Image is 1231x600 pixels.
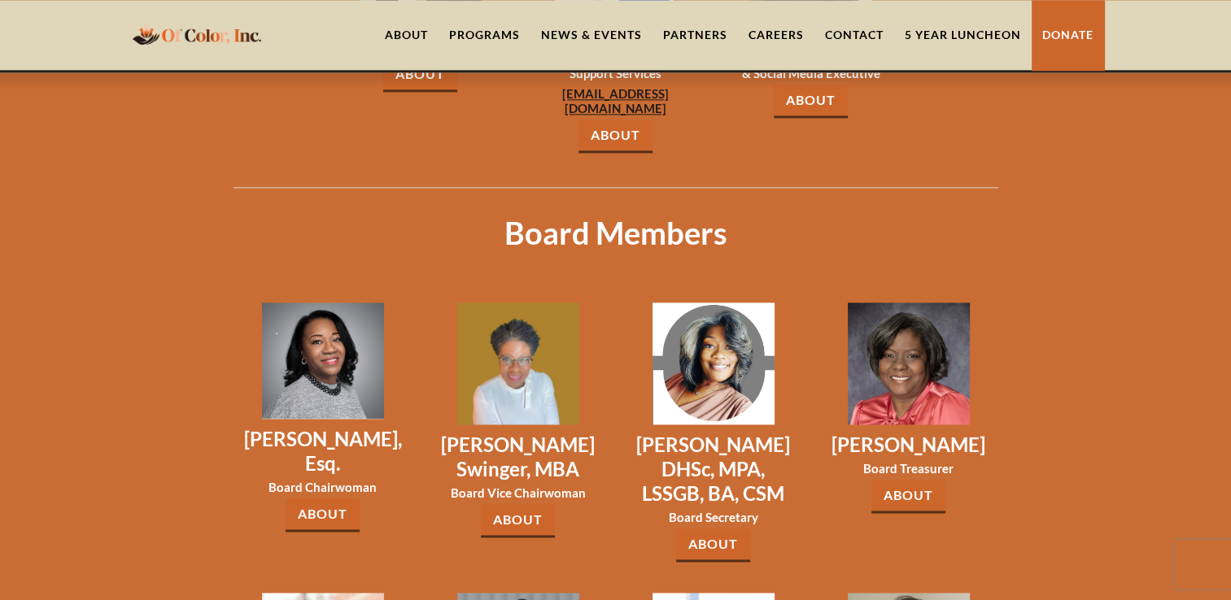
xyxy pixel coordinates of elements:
h3: Board Chairwoman [244,480,402,494]
h3: [PERSON_NAME] [830,433,988,457]
a: About [286,498,360,532]
a: About [774,85,848,118]
h3: [PERSON_NAME] DHSc, MPA, LSSGB, BA, CSM [635,433,792,506]
a: About [481,504,555,537]
h3: [PERSON_NAME], Esq. [244,427,402,476]
a: About [871,480,945,513]
a: About [578,120,653,153]
h1: Board Members [234,187,998,250]
a: About [383,59,457,92]
h3: Board Treasurer [830,461,988,476]
h3: Board Secretary [635,510,792,524]
a: home [128,15,266,54]
a: About [676,528,750,562]
a: [EMAIL_ADDRESS][DOMAIN_NAME] [537,86,695,115]
h3: Board Vice Chairwoman [439,485,597,500]
div: Programs [449,27,520,43]
h3: [PERSON_NAME] Swinger, MBA [439,433,597,481]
